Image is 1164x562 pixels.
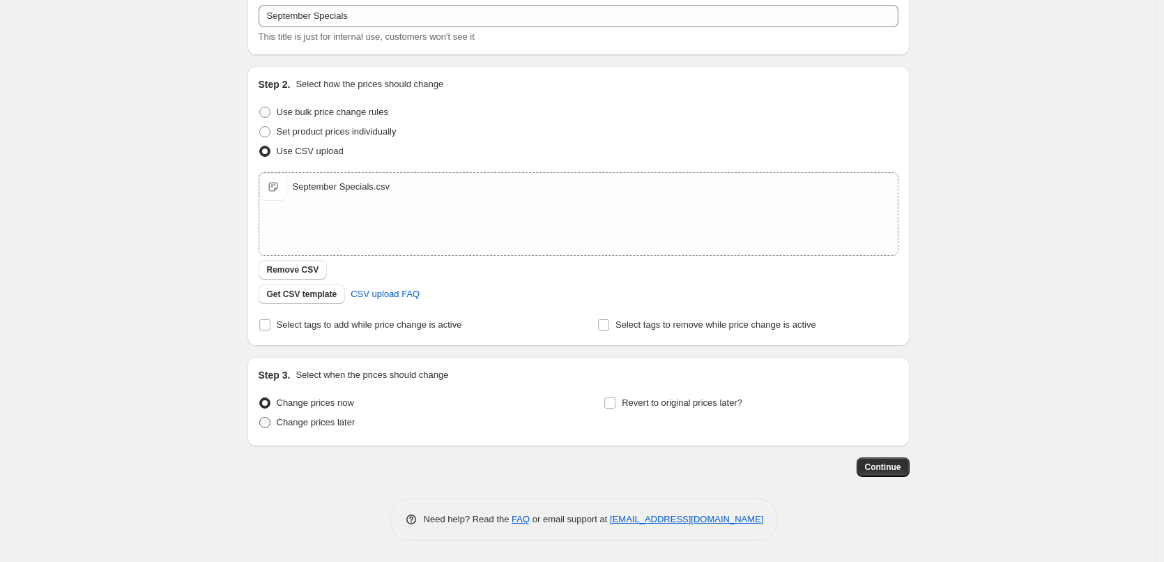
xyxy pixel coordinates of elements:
button: Continue [857,457,910,477]
span: Set product prices individually [277,126,397,137]
p: Select how the prices should change [296,77,443,91]
span: Use bulk price change rules [277,107,388,117]
h2: Step 2. [259,77,291,91]
div: September Specials.csv [293,180,390,194]
a: [EMAIL_ADDRESS][DOMAIN_NAME] [610,514,763,524]
span: Change prices now [277,397,354,408]
span: or email support at [530,514,610,524]
span: This title is just for internal use, customers won't see it [259,31,475,42]
span: Get CSV template [267,289,337,300]
span: Use CSV upload [277,146,344,156]
button: Remove CSV [259,260,328,280]
span: Select tags to remove while price change is active [615,319,816,330]
p: Select when the prices should change [296,368,448,382]
a: CSV upload FAQ [342,283,428,305]
a: FAQ [512,514,530,524]
span: Continue [865,462,901,473]
span: Need help? Read the [424,514,512,524]
button: Get CSV template [259,284,346,304]
span: Change prices later [277,417,355,427]
span: CSV upload FAQ [351,287,420,301]
span: Select tags to add while price change is active [277,319,462,330]
span: Revert to original prices later? [622,397,742,408]
span: Remove CSV [267,264,319,275]
input: 30% off holiday sale [259,5,898,27]
h2: Step 3. [259,368,291,382]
